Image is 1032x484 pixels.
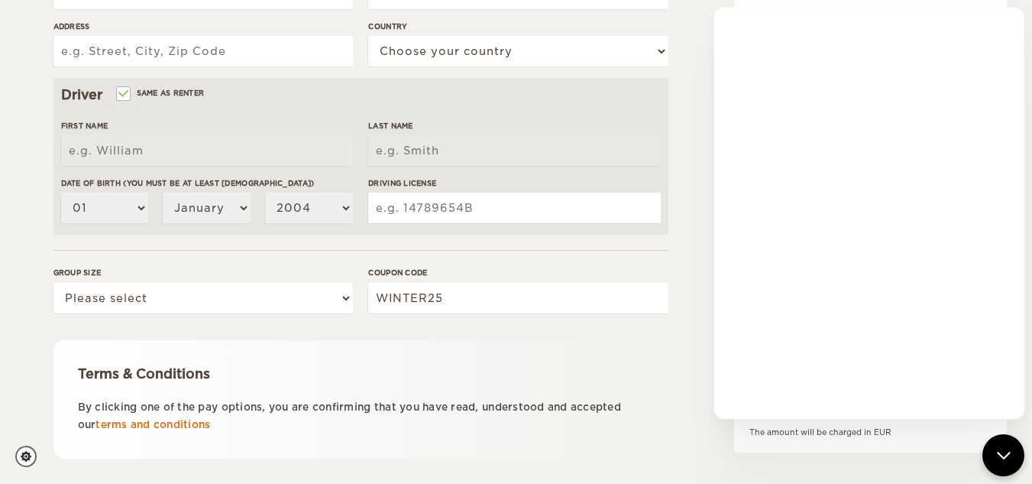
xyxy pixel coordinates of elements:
input: Same as renter [118,90,128,100]
a: Cookie settings [15,446,47,467]
input: e.g. Street, City, Zip Code [53,36,353,67]
input: e.g. 14789654B [368,193,660,223]
label: Last Name [368,120,660,132]
label: Coupon code [368,267,668,278]
iframe: Freyja at Cozy Campers [714,8,1024,419]
label: First Name [61,120,353,132]
a: terms and conditions [95,419,210,430]
div: The amount will be charged in EUR [749,427,992,437]
p: By clicking one of the pay options, you are confirming that you have read, understood and accepte... [78,398,644,434]
label: Driving License [368,177,660,189]
div: Terms & Conditions [78,365,644,383]
label: Group size [53,267,353,278]
label: Date of birth (You must be at least [DEMOGRAPHIC_DATA]) [61,177,353,189]
input: e.g. William [61,135,353,166]
div: Driver [61,86,661,104]
input: e.g. Smith [368,135,660,166]
button: chat-button [982,434,1024,476]
label: Same as renter [118,86,205,100]
label: Address [53,21,353,32]
div: Pickup Transport: [749,7,992,20]
label: Country [368,21,668,32]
